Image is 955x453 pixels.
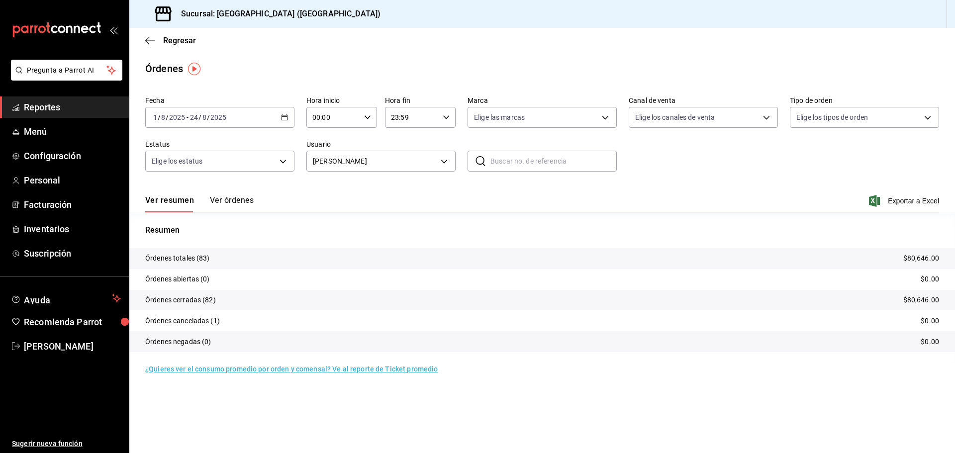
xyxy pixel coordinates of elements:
[790,97,939,104] label: Tipo de orden
[145,195,194,212] button: Ver resumen
[207,113,210,121] span: /
[24,149,121,163] span: Configuración
[24,222,121,236] span: Inventarios
[24,292,108,304] span: Ayuda
[796,112,868,122] span: Elige los tipos de orden
[145,274,210,284] p: Órdenes abiertas (0)
[24,198,121,211] span: Facturación
[161,113,166,121] input: --
[306,141,456,148] label: Usuario
[24,340,121,353] span: [PERSON_NAME]
[109,26,117,34] button: open_drawer_menu
[306,97,377,104] label: Hora inicio
[198,113,201,121] span: /
[152,156,202,166] span: Elige los estatus
[188,63,200,75] img: Tooltip marker
[166,113,169,121] span: /
[210,113,227,121] input: ----
[385,97,456,104] label: Hora fin
[24,315,121,329] span: Recomienda Parrot
[12,439,121,449] span: Sugerir nueva función
[24,247,121,260] span: Suscripción
[921,316,939,326] p: $0.00
[24,125,121,138] span: Menú
[871,195,939,207] button: Exportar a Excel
[163,36,196,45] span: Regresar
[202,113,207,121] input: --
[11,60,122,81] button: Pregunta a Parrot AI
[158,113,161,121] span: /
[27,65,107,76] span: Pregunta a Parrot AI
[24,174,121,187] span: Personal
[468,97,617,104] label: Marca
[145,316,220,326] p: Órdenes canceladas (1)
[190,113,198,121] input: --
[145,337,211,347] p: Órdenes negadas (0)
[145,141,294,148] label: Estatus
[145,295,216,305] p: Órdenes cerradas (82)
[921,337,939,347] p: $0.00
[903,295,939,305] p: $80,646.00
[145,253,210,264] p: Órdenes totales (83)
[313,156,437,167] span: [PERSON_NAME]
[635,112,715,122] span: Elige los canales de venta
[153,113,158,121] input: --
[490,151,617,171] input: Buscar no. de referencia
[145,97,294,104] label: Fecha
[210,195,254,212] button: Ver órdenes
[145,61,183,76] div: Órdenes
[629,97,778,104] label: Canal de venta
[145,224,939,236] p: Resumen
[187,113,189,121] span: -
[474,112,525,122] span: Elige las marcas
[169,113,186,121] input: ----
[173,8,381,20] h3: Sucursal: [GEOGRAPHIC_DATA] ([GEOGRAPHIC_DATA])
[903,253,939,264] p: $80,646.00
[24,100,121,114] span: Reportes
[7,72,122,83] a: Pregunta a Parrot AI
[145,36,196,45] button: Regresar
[145,365,438,373] a: ¿Quieres ver el consumo promedio por orden y comensal? Ve al reporte de Ticket promedio
[921,274,939,284] p: $0.00
[145,195,254,212] div: navigation tabs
